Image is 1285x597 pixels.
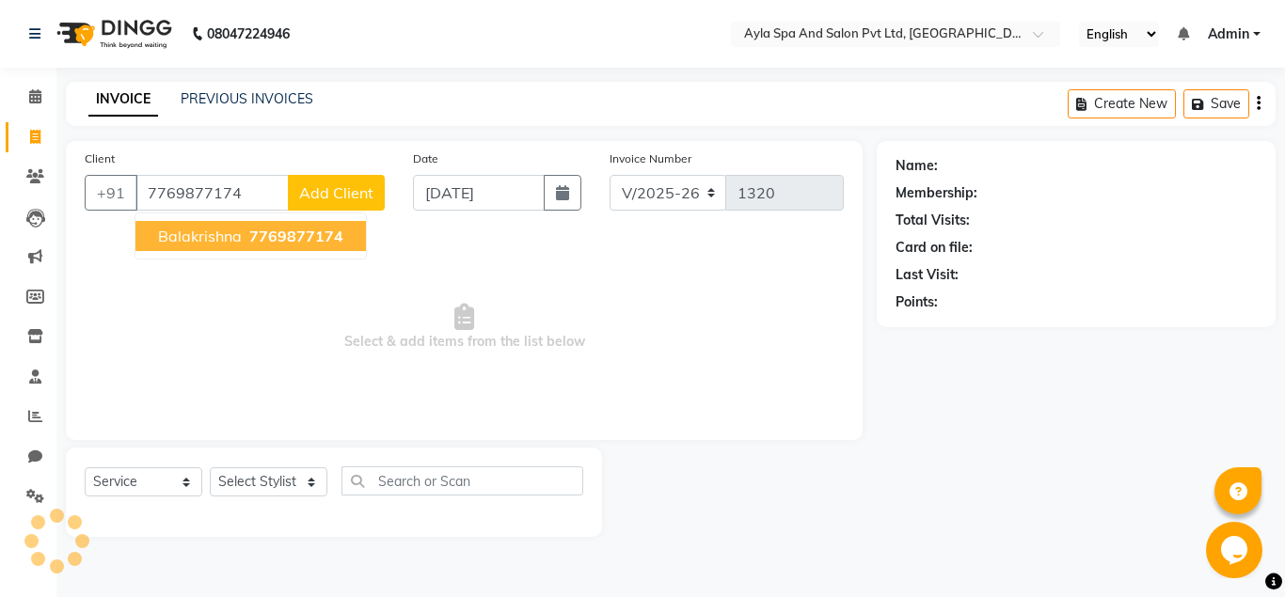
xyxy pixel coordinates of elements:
[181,90,313,107] a: PREVIOUS INVOICES
[896,265,959,285] div: Last Visit:
[610,150,691,167] label: Invoice Number
[413,150,438,167] label: Date
[85,150,115,167] label: Client
[299,183,373,202] span: Add Client
[896,292,938,312] div: Points:
[135,175,289,211] input: Search by Name/Mobile/Email/Code
[896,183,977,203] div: Membership:
[1183,89,1249,118] button: Save
[896,156,938,176] div: Name:
[1208,24,1249,44] span: Admin
[88,83,158,117] a: INVOICE
[207,8,290,60] b: 08047224946
[1068,89,1176,118] button: Create New
[341,466,583,495] input: Search or Scan
[896,238,973,258] div: Card on file:
[896,211,970,230] div: Total Visits:
[85,233,844,421] span: Select & add items from the list below
[48,8,177,60] img: logo
[249,227,343,245] span: 7769877174
[85,175,137,211] button: +91
[288,175,385,211] button: Add Client
[1206,522,1266,578] iframe: chat widget
[158,227,242,245] span: Balakrishna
